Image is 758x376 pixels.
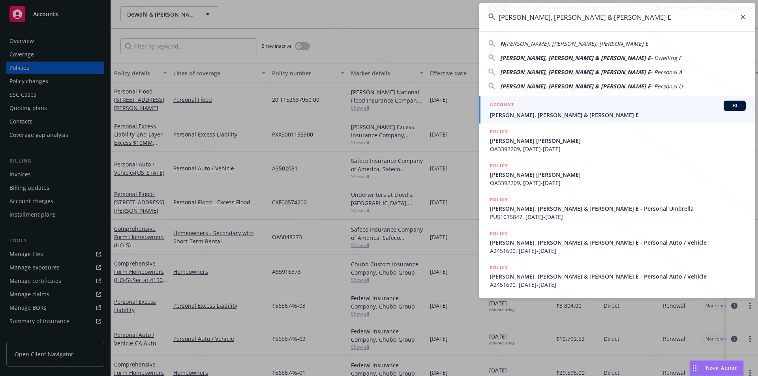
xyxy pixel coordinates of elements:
span: A2451690, [DATE]-[DATE] [490,247,746,255]
span: OA3392209, [DATE]-[DATE] [490,145,746,153]
span: [PERSON_NAME], [PERSON_NAME] & [PERSON_NAME] E - Personal Umbrella [490,204,746,213]
a: POLICY[PERSON_NAME] [PERSON_NAME]OA3392209, [DATE]-[DATE] [479,157,755,191]
span: - Personal A [651,68,682,76]
span: OA3392209, [DATE]-[DATE] [490,179,746,187]
h5: POLICY [490,128,508,136]
h5: POLICY [490,230,508,238]
span: [PERSON_NAME], [PERSON_NAME] & [PERSON_NAME] E - Personal Auto / Vehicle [490,238,746,247]
span: [PERSON_NAME], [PERSON_NAME] & [PERSON_NAME] E [500,68,651,76]
span: [PERSON_NAME], [PERSON_NAME] & [PERSON_NAME] E [500,82,651,90]
span: N [500,40,505,47]
span: - Dwelling F [651,54,681,62]
a: POLICY[PERSON_NAME], [PERSON_NAME] & [PERSON_NAME] E - Personal UmbrellaPUS1015847, [DATE]-[DATE] [479,191,755,225]
span: A2451690, [DATE]-[DATE] [490,281,746,289]
h5: POLICY [490,196,508,204]
a: ACCOUNTBI[PERSON_NAME], [PERSON_NAME] & [PERSON_NAME] E [479,96,755,123]
span: - Personal U [651,82,683,90]
a: POLICY[PERSON_NAME], [PERSON_NAME] & [PERSON_NAME] E - Personal Auto / VehicleA2451690, [DATE]-[D... [479,259,755,293]
h5: POLICY [490,162,508,170]
span: BI [727,102,743,109]
div: Drag to move [690,361,700,376]
button: Nova Assist [689,360,744,376]
span: [PERSON_NAME], [PERSON_NAME], [PERSON_NAME] E [505,40,648,47]
h5: POLICY [490,264,508,271]
input: Search... [479,3,755,31]
span: [PERSON_NAME], [PERSON_NAME] & [PERSON_NAME] E [490,111,746,119]
span: [PERSON_NAME] [PERSON_NAME] [490,170,746,179]
h5: ACCOUNT [490,101,514,110]
span: [PERSON_NAME], [PERSON_NAME] & [PERSON_NAME] E [500,54,651,62]
span: Nova Assist [706,365,737,371]
a: POLICY[PERSON_NAME] [PERSON_NAME]OA3392209, [DATE]-[DATE] [479,123,755,157]
a: POLICY[PERSON_NAME], [PERSON_NAME] & [PERSON_NAME] E - Personal Auto / VehicleA2451690, [DATE]-[D... [479,225,755,259]
span: [PERSON_NAME], [PERSON_NAME] & [PERSON_NAME] E - Personal Auto / Vehicle [490,272,746,281]
span: PUS1015847, [DATE]-[DATE] [490,213,746,221]
span: [PERSON_NAME] [PERSON_NAME] [490,137,746,145]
